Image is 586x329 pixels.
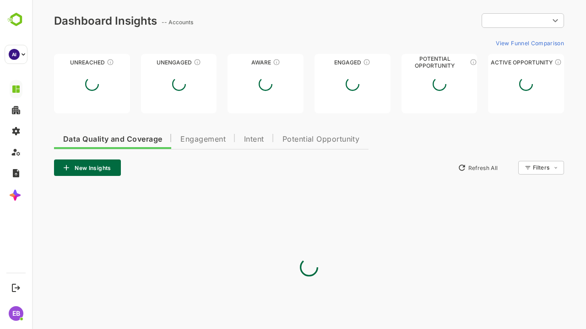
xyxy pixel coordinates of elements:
div: Dashboard Insights [22,14,125,27]
div: Potential Opportunity [369,59,445,66]
button: View Funnel Comparison [460,36,532,50]
div: AI [9,49,20,60]
div: Active Opportunity [456,59,532,66]
span: Intent [212,136,232,143]
div: These accounts are warm, further nurturing would qualify them to MQAs [331,58,338,66]
button: Logout [10,281,22,294]
div: Unengaged [109,59,185,66]
div: These accounts have open opportunities which might be at any of the Sales Stages [522,58,530,66]
div: EB [9,306,23,321]
span: Data Quality and Coverage [31,136,130,143]
div: Filters [501,164,517,171]
div: Unreached [22,59,98,66]
span: Potential Opportunity [250,136,328,143]
ag: -- Accounts [130,19,164,26]
div: Filters [500,159,532,176]
div: These accounts have just entered the buying cycle and need further nurturing [241,58,248,66]
span: Engagement [148,136,194,143]
div: These accounts have not been engaged with for a defined time period [75,58,82,66]
div: ​ [450,12,532,29]
button: Refresh All [422,160,470,175]
div: These accounts have not shown enough engagement and need nurturing [162,58,169,66]
div: Aware [195,59,271,66]
div: Engaged [282,59,358,66]
div: These accounts are MQAs and can be passed on to Inside Sales [438,58,445,66]
button: New Insights [22,159,89,176]
img: BambooboxLogoMark.f1c84d78b4c51b1a7b5f700c9845e183.svg [5,11,28,28]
